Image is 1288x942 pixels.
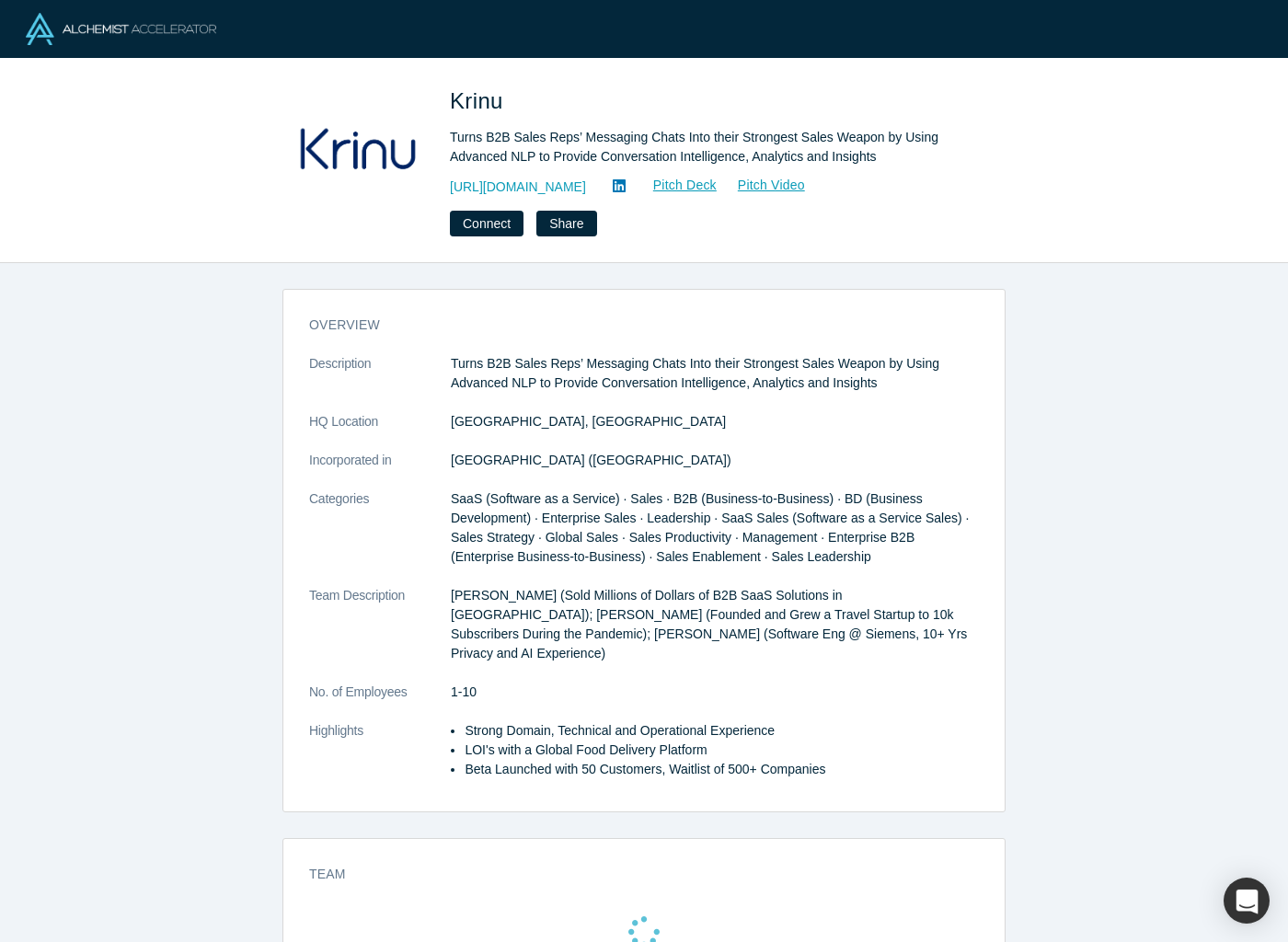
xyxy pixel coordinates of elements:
a: Pitch Deck [633,175,718,196]
button: Share [536,211,596,236]
h3: Team [309,865,953,884]
dt: Categories [309,489,451,586]
dd: [GEOGRAPHIC_DATA] ([GEOGRAPHIC_DATA]) [451,451,979,470]
dt: No. of Employees [309,683,451,721]
img: Krinu 's Logo [295,85,424,213]
img: Alchemist Logo [26,13,216,45]
div: Turns B2B Sales Reps’ Messaging Chats Into their Strongest Sales Weapon by Using Advanced NLP to ... [450,128,965,167]
p: Turns B2B Sales Reps’ Messaging Chats Into their Strongest Sales Weapon by Using Advanced NLP to ... [451,354,979,393]
span: SaaS (Software as a Service) · Sales · B2B (Business-to-Business) · BD (Business Development) · E... [451,491,969,564]
dd: 1-10 [451,683,979,702]
button: Connect [450,211,523,236]
li: Beta Launched with 50 Customers, Waitlist of 500+ Companies [465,760,979,779]
li: LOI's with a Global Food Delivery Platform [465,741,979,760]
p: [PERSON_NAME] (Sold Millions of Dollars of B2B SaaS Solutions in [GEOGRAPHIC_DATA]); [PERSON_NAME... [451,586,979,663]
dt: HQ Location [309,412,451,451]
h3: overview [309,316,953,335]
a: Pitch Video [718,175,806,196]
li: Strong Domain, Technical and Operational Experience [465,721,979,741]
dt: Incorporated in [309,451,451,489]
dt: Team Description [309,586,451,683]
dd: [GEOGRAPHIC_DATA], [GEOGRAPHIC_DATA] [451,412,979,431]
dt: Description [309,354,451,412]
a: [URL][DOMAIN_NAME] [450,178,586,197]
dt: Highlights [309,721,451,798]
span: Krinu [450,88,510,113]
